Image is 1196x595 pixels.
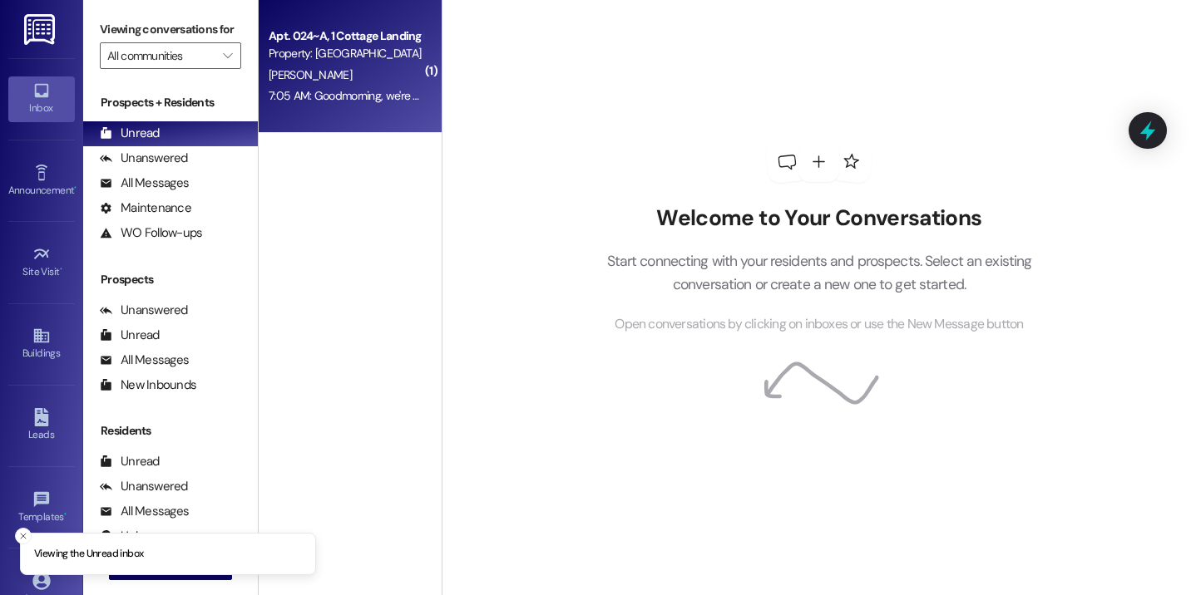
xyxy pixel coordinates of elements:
[100,150,188,167] div: Unanswered
[64,509,67,520] span: •
[8,403,75,448] a: Leads
[269,45,423,62] div: Property: [GEOGRAPHIC_DATA] [GEOGRAPHIC_DATA]
[15,528,32,544] button: Close toast
[100,175,189,192] div: All Messages
[107,42,215,69] input: All communities
[615,314,1023,335] span: Open conversations by clicking on inboxes or use the New Message button
[269,27,423,45] div: Apt. 024~A, 1 Cottage Landing Properties LLC
[83,422,258,440] div: Residents
[100,17,241,42] label: Viewing conversations for
[24,14,58,45] img: ResiDesk Logo
[581,205,1057,232] h2: Welcome to Your Conversations
[223,49,232,62] i: 
[100,224,202,242] div: WO Follow-ups
[8,240,75,285] a: Site Visit •
[269,88,957,103] div: 7:05 AM: Goodmorning, we're having trouble with our wifi and it's been out since [DATE] afternoon...
[8,76,75,121] a: Inbox
[100,503,189,520] div: All Messages
[100,125,160,142] div: Unread
[100,453,160,470] div: Unread
[74,182,77,194] span: •
[100,376,196,394] div: New Inbounds
[83,94,258,111] div: Prospects + Residents
[100,478,188,495] div: Unanswered
[100,327,160,344] div: Unread
[83,271,258,288] div: Prospects
[34,547,143,562] p: Viewing the Unread inbox
[100,199,191,217] div: Maintenance
[100,302,188,319] div: Unanswered
[60,263,62,275] span: •
[100,352,189,369] div: All Messages
[581,249,1057,297] p: Start connecting with your residents and prospects. Select an existing conversation or create a n...
[8,322,75,366] a: Buildings
[8,485,75,530] a: Templates •
[269,67,352,82] span: [PERSON_NAME]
